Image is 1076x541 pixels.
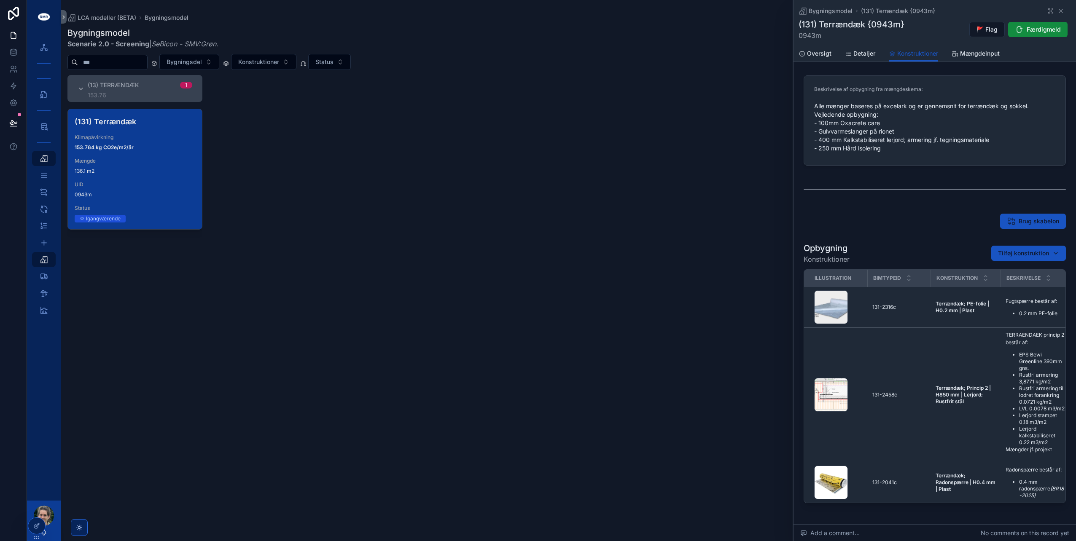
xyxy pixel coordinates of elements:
[1006,275,1041,281] span: Beskrivelse
[799,19,904,30] h1: (131) Terrændæk {0943m}
[167,58,202,66] span: Bygningsdel
[78,13,136,22] span: LCA modeller (BETA)
[67,109,202,230] a: (131) TerrændækKlimapåvirkning153.764 kg CO2e/m2/årMængde136.1 m2UID0943mStatus⛭ Igangværende
[67,13,136,22] a: LCA modeller (BETA)
[1019,372,1065,385] li: Rustfri armering 3,8771 kg/m2
[1000,214,1066,229] button: Brug skabelon
[872,479,897,486] span: 131-2041c
[75,168,195,174] span: 136.1 m2
[861,7,935,15] a: (131) Terrændæk {0943m}
[804,242,850,254] h1: Opbygning
[308,54,351,70] button: Select Button
[315,58,334,66] span: Status
[75,181,195,188] span: UID
[1027,25,1061,34] span: Færdigmeld
[799,7,853,15] a: Bygningsmodel
[936,300,990,313] strong: Terrændæk; PE-folie | H0.2 mm | Plast
[845,46,875,63] a: Detaljer
[27,34,61,329] div: scrollable content
[981,529,1069,537] span: No comments on this record yet
[75,191,195,198] span: 0943m
[238,58,279,66] span: Konstruktioner
[873,275,901,281] span: BIMTypeID
[936,385,992,404] strong: Terrændæk; Princip 2 | H850 mm | Lerjord; Rustfrit stål
[1019,310,1057,317] li: 0.2 mm PE-folie
[75,144,134,150] strong: 153.764 kg CO2e/m2/år
[1006,466,1065,474] p: Radonspærre består af:
[800,529,860,537] span: Add a comment...
[1019,479,1065,499] li: 0.4 mm radonspærre
[145,13,188,22] a: Bygningsmodel
[1019,351,1065,372] li: EPS Bewi Greenline 390mm gns.
[814,102,1055,153] span: Alle mænger baseres på excelark og er gennemsnit for terrændæk og sokkel. Vejledende opbygning: -...
[969,22,1005,37] button: 🚩 Flag
[67,27,218,39] h1: Bygningsmodel
[960,49,1000,58] span: Mængdeinput
[807,49,831,58] span: Oversigt
[872,391,897,398] span: 131-2458c
[88,81,139,89] span: (13) Terrændæk
[80,215,121,222] div: ⛭ Igangværende
[991,246,1066,261] button: Tilføj konstruktion
[936,275,978,281] span: Konstruktion
[1019,412,1065,426] li: Lerjord stampet 0.18 m3/m2
[799,46,831,63] a: Oversigt
[1006,446,1065,453] p: Mængder jf. projekt
[998,249,1049,257] span: Tilføj konstruktion
[936,472,997,492] strong: Terrændæk; Radonspærre | H0.4 mm | Plast
[67,39,218,49] span: | .
[853,49,875,58] span: Detaljer
[1019,426,1065,446] li: Lerjord kalkstabiliseret 0.22 m3/m2
[976,25,998,34] span: 🚩 Flag
[159,54,219,70] button: Select Button
[75,116,195,127] h4: (131) Terrændæk
[1019,385,1065,405] li: Rustfri armering til lodret forankring 0.0721 kg/m2
[804,254,850,264] span: Konstruktioner
[1019,405,1065,412] li: LVL 0.0078 m3/m2
[67,40,149,48] strong: Scenarie 2.0 - Screening
[88,92,192,99] div: 153.76
[231,54,296,70] button: Select Button
[75,158,195,164] span: Mængde
[37,10,51,24] img: App logo
[1006,331,1065,346] p: TERRAENDAEK princip 2 består af:
[809,7,853,15] span: Bygningsmodel
[952,46,1000,63] a: Mængdeinput
[1006,297,1057,305] p: Fugtspærre består af:
[815,275,851,281] span: Illustration
[1019,485,1064,498] em: (BR18-2025)
[185,82,187,88] div: 1
[872,304,896,311] span: 131-2316c
[151,40,216,48] em: SeBicon - SMV:Grøn
[799,30,904,40] span: 0943m
[75,134,195,141] span: Klimapåvirkning
[889,46,938,62] a: Konstruktioner
[1019,217,1059,225] span: Brug skabelon
[1008,22,1068,37] button: Færdigmeld
[814,86,923,92] span: Beskrivelse af opbygning fra mængdeskema:
[897,49,938,58] span: Konstruktioner
[75,205,195,212] span: Status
